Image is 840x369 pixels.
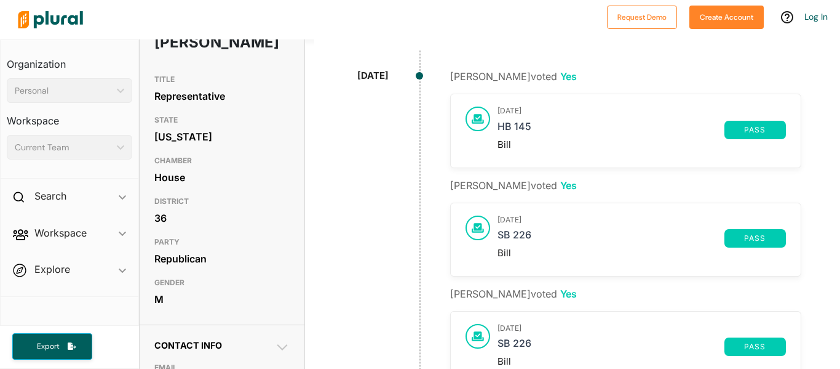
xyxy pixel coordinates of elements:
h3: CHAMBER [154,153,290,168]
span: Export [28,341,68,352]
span: pass [732,235,779,242]
a: Log In [804,11,828,22]
a: Request Demo [607,10,677,23]
span: [PERSON_NAME] voted [450,70,577,83]
div: Representative [154,87,290,105]
h3: STATE [154,113,290,128]
div: Republican [154,249,290,268]
div: Bill [497,356,786,367]
div: House [154,168,290,187]
h3: [DATE] [497,324,786,333]
div: Bill [497,139,786,150]
div: M [154,290,290,309]
span: pass [732,126,779,134]
span: pass [732,343,779,351]
h3: PARTY [154,235,290,249]
span: Yes [560,179,577,192]
h3: [DATE] [497,216,786,224]
button: Export [12,333,92,360]
h3: DISTRICT [154,194,290,209]
div: 36 [154,209,290,227]
h1: [PERSON_NAME] [154,24,236,61]
h3: TITLE [154,72,290,87]
div: [US_STATE] [154,128,290,146]
a: SB 226 [497,229,724,248]
h3: GENDER [154,275,290,290]
div: Current Team [15,141,112,154]
div: Bill [497,248,786,259]
span: [PERSON_NAME] voted [450,179,577,192]
button: Create Account [689,6,764,29]
div: Personal [15,84,112,97]
h3: Workspace [7,103,132,130]
a: SB 226 [497,338,724,356]
h2: Search [34,189,66,203]
h3: [DATE] [497,107,786,115]
a: Create Account [689,10,764,23]
span: Yes [560,288,577,300]
a: HB 145 [497,121,724,139]
span: Contact Info [154,340,222,351]
div: [DATE] [357,69,389,83]
button: Request Demo [607,6,677,29]
h3: Organization [7,46,132,73]
span: [PERSON_NAME] voted [450,288,577,300]
span: Yes [560,70,577,83]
